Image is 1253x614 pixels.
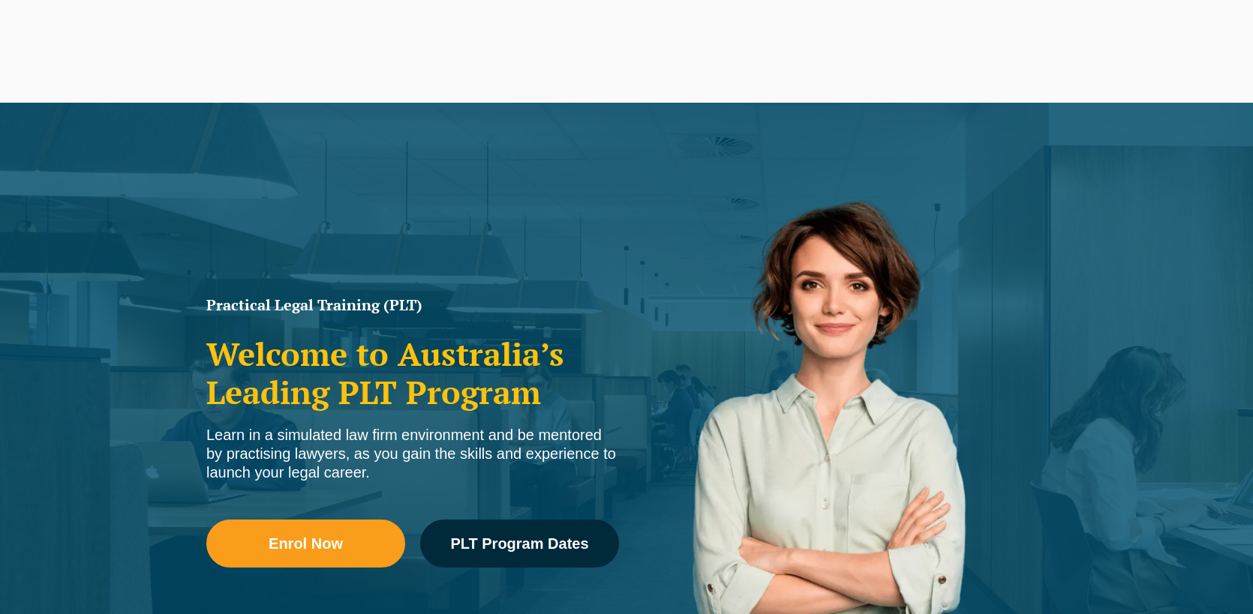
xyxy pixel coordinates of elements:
a: Enrol Now [206,520,405,568]
div: Learn in a simulated law firm environment and be mentored by practising lawyers, as you gain the ... [206,426,619,482]
h2: Welcome to Australia’s Leading PLT Program [206,335,619,411]
h1: Practical Legal Training (PLT) [206,298,619,313]
span: Enrol Now [269,536,343,551]
span: PLT Program Dates [450,536,588,551]
a: PLT Program Dates [420,520,619,568]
